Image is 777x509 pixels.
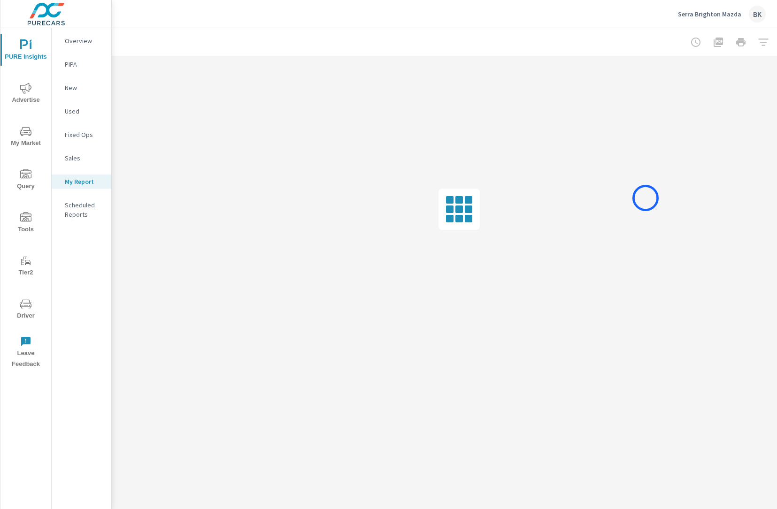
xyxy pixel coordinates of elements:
p: Fixed Ops [65,130,104,139]
span: Tools [3,212,48,235]
p: Scheduled Reports [65,200,104,219]
span: Tier2 [3,255,48,278]
span: Driver [3,298,48,321]
p: Overview [65,36,104,46]
p: PIPA [65,60,104,69]
div: Scheduled Reports [52,198,111,221]
div: BK [749,6,766,23]
div: nav menu [0,28,51,373]
span: PURE Insights [3,39,48,62]
span: Advertise [3,83,48,106]
div: Fixed Ops [52,128,111,142]
p: Sales [65,153,104,163]
div: Used [52,104,111,118]
div: Sales [52,151,111,165]
span: Leave Feedback [3,336,48,370]
span: Query [3,169,48,192]
p: Serra Brighton Mazda [678,10,741,18]
div: New [52,81,111,95]
div: My Report [52,175,111,189]
p: New [65,83,104,92]
span: My Market [3,126,48,149]
div: Overview [52,34,111,48]
p: My Report [65,177,104,186]
p: Used [65,106,104,116]
div: PIPA [52,57,111,71]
